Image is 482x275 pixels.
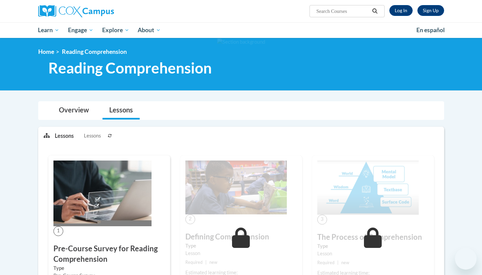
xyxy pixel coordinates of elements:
img: Section background [217,38,265,46]
a: About [133,22,165,38]
a: Engage [64,22,98,38]
a: Lessons [102,102,140,120]
span: 3 [317,215,327,225]
span: Explore [102,26,129,34]
a: Home [38,48,54,55]
span: 1 [53,226,63,236]
span: | [337,260,339,265]
h3: Pre-Course Survey for Reading Comprehension [53,244,165,265]
button: Search [370,7,380,15]
a: Explore [98,22,134,38]
a: Cox Campus [38,5,167,17]
img: Course Image [317,161,419,215]
span: En español [416,26,445,34]
span: new [341,260,349,265]
a: Register [417,5,444,16]
p: Lessons [55,132,74,140]
h3: Defining Comprehension [185,232,297,242]
span: Reading Comprehension [48,59,212,77]
span: | [205,260,207,265]
label: Type [53,265,165,272]
iframe: Button to launch messaging window [455,248,477,270]
a: Learn [34,22,64,38]
span: Reading Comprehension [62,48,127,55]
span: new [209,260,217,265]
a: Overview [52,102,96,120]
span: Engage [68,26,93,34]
div: Lesson [185,250,297,257]
div: Lesson [317,250,429,257]
a: En español [412,23,449,37]
div: Main menu [28,22,454,38]
input: Search Courses [316,7,370,15]
span: 2 [185,214,195,224]
img: Cox Campus [38,5,114,17]
img: Course Image [53,161,152,226]
span: Learn [38,26,59,34]
span: About [138,26,161,34]
img: Course Image [185,161,287,214]
label: Type [317,242,429,250]
a: Log In [389,5,413,16]
span: Required [317,260,335,265]
span: Lessons [84,132,101,140]
span: Required [185,260,203,265]
label: Type [185,242,297,250]
h3: The Process of Comprehension [317,232,429,242]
